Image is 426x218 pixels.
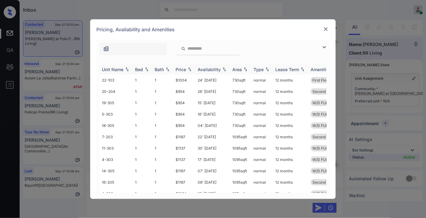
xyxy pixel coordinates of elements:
img: close [323,26,329,32]
img: sorting [264,67,270,71]
td: 16-205 [99,177,133,188]
td: $1187 [173,131,195,143]
div: Pricing, Availability and Amenities [90,19,336,40]
img: icon-zuma [181,46,186,52]
td: 1 [152,86,173,97]
td: normal [251,165,273,177]
td: 19-305 [99,97,133,109]
td: normal [251,86,273,97]
td: 1 [133,97,152,109]
div: Type [254,67,264,72]
span: W/D FULL-SIZE [312,123,340,128]
td: normal [251,97,273,109]
td: 730 sqft [230,109,251,120]
td: 26' [DATE] [195,86,230,97]
td: 12 months [273,154,308,165]
img: sorting [187,67,193,71]
td: 4-302 [99,188,133,199]
td: normal [251,154,273,165]
td: 1 [152,120,173,131]
img: icon-zuma [321,44,328,51]
span: W/D FULL-SIZE [312,169,340,173]
td: 1 [133,75,152,86]
td: 1 [152,75,173,86]
td: 5-303 [99,109,133,120]
td: 1095 sqft [230,154,251,165]
td: 1095 sqft [230,131,251,143]
td: 16' [DATE] [195,109,230,120]
span: W/D FULL-SIZE [312,146,340,151]
td: 730 sqft [230,120,251,131]
span: W/D FULL-SIZE [312,157,340,162]
div: Availability [198,67,221,72]
div: Area [232,67,242,72]
td: 1 [152,143,173,154]
td: 12 months [273,177,308,188]
div: Bed [135,67,143,72]
td: normal [251,109,273,120]
td: 24' [DATE] [195,75,230,86]
td: 12 months [273,97,308,109]
div: Unit Name [102,67,123,72]
td: $954 [173,109,195,120]
img: sorting [124,67,130,71]
td: 08' [DATE] [195,177,230,188]
td: 04' [DATE] [195,120,230,131]
td: normal [251,131,273,143]
div: Amenities [311,67,331,72]
img: sorting [242,67,249,71]
td: 22' [DATE] [195,131,230,143]
td: 730 sqft [230,97,251,109]
td: 17' [DATE] [195,154,230,165]
td: 12 months [273,188,308,199]
td: 1 [133,86,152,97]
td: 1 [152,97,173,109]
img: sorting [144,67,150,71]
img: icon-zuma [103,46,109,52]
td: 12 months [273,120,308,131]
td: 1 [152,154,173,165]
td: $954 [173,97,195,109]
td: 1 [133,188,152,199]
td: $1187 [173,165,195,177]
td: 1 [133,177,152,188]
td: 18-305 [99,120,133,131]
td: 7-203 [99,131,133,143]
td: normal [251,143,273,154]
td: 1 [133,131,152,143]
div: Bath [155,67,164,72]
td: 1095 sqft [230,165,251,177]
td: normal [251,75,273,86]
div: Price [176,67,186,72]
td: 30' [DATE] [195,143,230,154]
span: Second Floor [312,89,335,94]
td: $954 [173,120,195,131]
td: 730 sqft [230,86,251,97]
td: 15' [DATE] [195,97,230,109]
td: 20-204 [99,86,133,97]
td: normal [251,188,273,199]
td: 1 [152,131,173,143]
td: 19' [DATE] [195,188,230,199]
td: 12 months [273,131,308,143]
td: 1 [133,154,152,165]
td: 07' [DATE] [195,165,230,177]
td: 12 months [273,143,308,154]
td: normal [251,120,273,131]
td: 11-303 [99,143,133,154]
td: 1 [152,109,173,120]
img: sorting [300,67,306,71]
td: $1004 [173,75,195,86]
td: 1 [133,120,152,131]
td: $1187 [173,177,195,188]
td: 1095 sqft [230,143,251,154]
span: Second Floor [312,180,335,185]
td: 1 [133,165,152,177]
td: 1 [152,165,173,177]
td: 14-305 [99,165,133,177]
td: 730 sqft [230,75,251,86]
span: W/D FULL-SIZE [312,191,340,196]
td: normal [251,177,273,188]
td: 4-303 [99,154,133,165]
span: W/D FULL-SIZE [312,112,340,117]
